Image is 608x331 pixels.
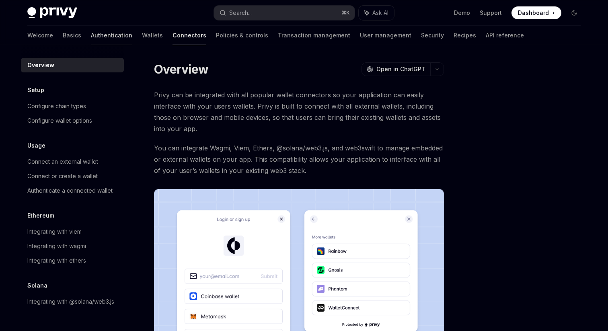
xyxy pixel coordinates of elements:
div: Configure chain types [27,101,86,111]
span: Ask AI [372,9,388,17]
h1: Overview [154,62,208,76]
a: Wallets [142,26,163,45]
span: Privy can be integrated with all popular wallet connectors so your application can easily interfa... [154,89,444,134]
h5: Usage [27,141,45,150]
div: Integrating with viem [27,227,82,236]
a: Dashboard [511,6,561,19]
a: Integrating with viem [21,224,124,239]
a: Authenticate a connected wallet [21,183,124,198]
a: Policies & controls [216,26,268,45]
a: Connect or create a wallet [21,169,124,183]
a: Recipes [454,26,476,45]
button: Search...⌘K [214,6,355,20]
span: Open in ChatGPT [376,65,425,73]
div: Search... [229,8,252,18]
div: Integrating with wagmi [27,241,86,251]
div: Authenticate a connected wallet [27,186,113,195]
a: Connect an external wallet [21,154,124,169]
a: Demo [454,9,470,17]
span: ⌘ K [341,10,350,16]
img: dark logo [27,7,77,19]
a: Integrating with ethers [21,253,124,268]
a: Support [480,9,502,17]
a: User management [360,26,411,45]
span: You can integrate Wagmi, Viem, Ethers, @solana/web3.js, and web3swift to manage embedded or exter... [154,142,444,176]
a: Authentication [91,26,132,45]
a: Connectors [173,26,206,45]
div: Connect an external wallet [27,157,98,167]
a: Welcome [27,26,53,45]
h5: Ethereum [27,211,54,220]
a: Overview [21,58,124,72]
a: Configure chain types [21,99,124,113]
a: Security [421,26,444,45]
div: Integrating with ethers [27,256,86,265]
div: Configure wallet options [27,116,92,125]
a: Transaction management [278,26,350,45]
h5: Setup [27,85,44,95]
div: Connect or create a wallet [27,171,98,181]
div: Integrating with @solana/web3.js [27,297,114,306]
button: Ask AI [359,6,394,20]
a: Configure wallet options [21,113,124,128]
h5: Solana [27,281,47,290]
a: Basics [63,26,81,45]
button: Toggle dark mode [568,6,581,19]
a: API reference [486,26,524,45]
span: Dashboard [518,9,549,17]
button: Open in ChatGPT [362,62,430,76]
a: Integrating with wagmi [21,239,124,253]
div: Overview [27,60,54,70]
a: Integrating with @solana/web3.js [21,294,124,309]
